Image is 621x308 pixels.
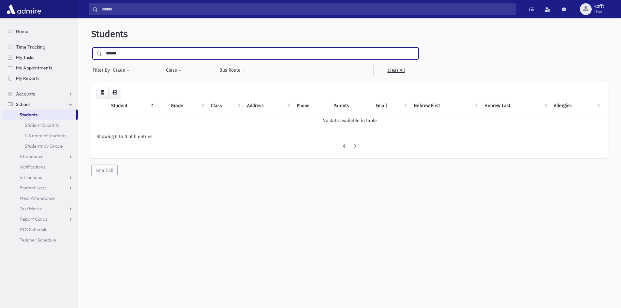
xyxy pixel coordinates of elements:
[243,98,293,113] th: Address: activate to sort column ascending
[167,98,207,113] th: Grade: activate to sort column ascending
[96,113,603,128] td: No data available in table
[3,214,78,224] a: Report Cards
[112,65,130,76] button: Grade
[550,98,603,113] th: Allergies: activate to sort column ascending
[20,216,47,222] span: Report Cards
[20,195,55,201] span: Meal Attendance
[20,174,42,180] span: Infractions
[20,206,42,212] span: Test Marks
[3,63,78,73] a: My Appointments
[107,98,156,113] th: Student: activate to sort column descending
[594,4,604,9] span: kofft
[3,162,78,172] a: Notifications
[3,42,78,52] a: Time Tracking
[96,87,109,98] button: CSV
[16,101,30,107] span: School
[20,237,56,243] span: Teacher Schedule
[3,73,78,83] a: My Reports
[3,130,78,141] a: 1-8 amnt of students
[372,98,410,113] th: Email: activate to sort column ascending
[3,99,78,110] a: School
[3,193,78,203] a: Meal Attendance
[3,183,78,193] a: Student Logs
[16,54,34,60] span: My Tasks
[3,235,78,245] a: Teacher Schedule
[410,98,480,113] th: Hebrew First: activate to sort column ascending
[20,112,37,118] span: Students
[20,185,46,191] span: Student Logs
[96,133,603,140] div: Showing 0 to 0 of 0 entries
[108,87,121,98] button: Print
[3,52,78,63] a: My Tasks
[16,28,28,34] span: Home
[3,110,76,120] a: Students
[330,98,372,113] th: Parents
[16,65,52,71] span: My Appointments
[5,3,43,16] img: AdmirePro
[3,120,78,130] a: Student Quantity
[293,98,330,113] th: Phone
[3,172,78,183] a: Infractions
[219,65,245,76] button: Bus Route
[20,164,45,170] span: Notifications
[481,98,550,113] th: Hebrew Last: activate to sort column ascending
[373,65,419,76] a: Clear All
[16,75,39,81] span: My Reports
[93,67,112,74] span: Filter By
[16,91,35,97] span: Accounts
[207,98,244,113] th: Class: activate to sort column ascending
[91,165,118,176] button: Email All
[594,9,604,14] span: User
[166,65,182,76] button: Class
[3,89,78,99] a: Accounts
[16,44,45,50] span: Time Tracking
[3,151,78,162] a: Attendance
[91,29,128,39] span: Students
[98,3,515,15] input: Search
[20,227,48,232] span: PTC Schedule
[3,203,78,214] a: Test Marks
[3,26,78,37] a: Home
[20,154,44,159] span: Attendance
[3,141,78,151] a: Students by Grade
[3,224,78,235] a: PTC Schedule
